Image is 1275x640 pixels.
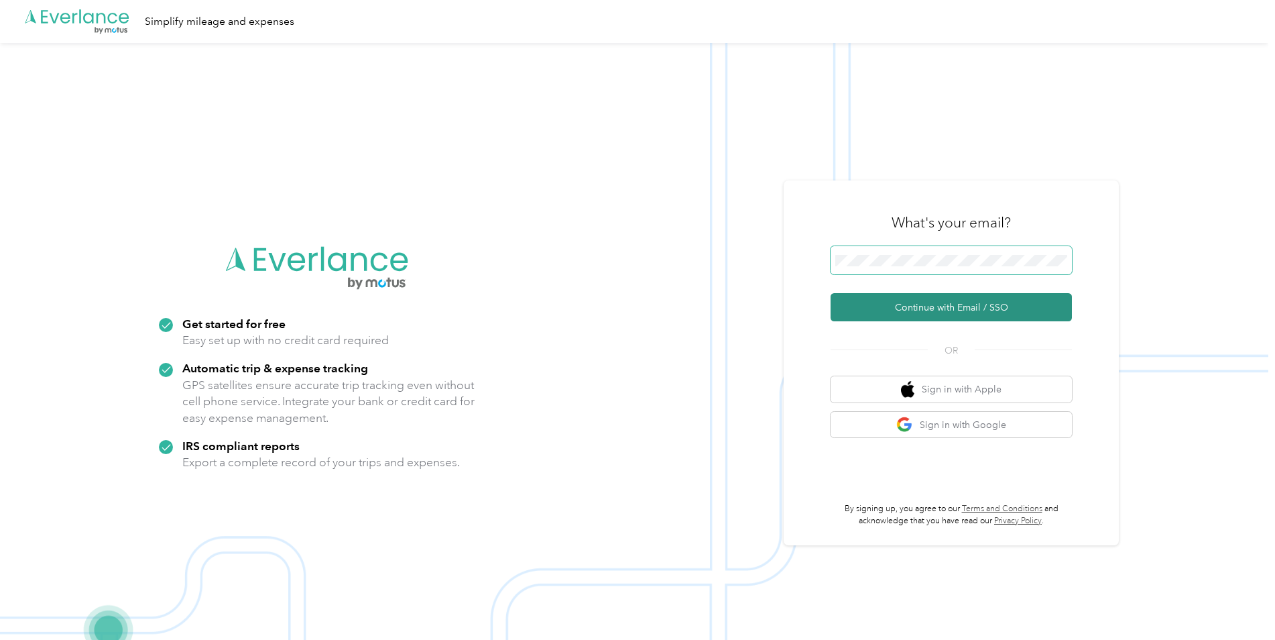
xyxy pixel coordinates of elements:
[831,412,1072,438] button: google logoSign in with Google
[182,454,460,471] p: Export a complete record of your trips and expenses.
[994,516,1042,526] a: Privacy Policy
[962,504,1042,514] a: Terms and Conditions
[182,377,475,427] p: GPS satellites ensure accurate trip tracking even without cell phone service. Integrate your bank...
[896,417,913,433] img: google logo
[145,13,294,30] div: Simplify mileage and expenses
[892,213,1011,232] h3: What's your email?
[182,317,286,331] strong: Get started for free
[831,293,1072,321] button: Continue with Email / SSO
[831,376,1072,403] button: apple logoSign in with Apple
[831,503,1072,527] p: By signing up, you agree to our and acknowledge that you have read our .
[182,332,389,349] p: Easy set up with no credit card required
[928,343,975,358] span: OR
[182,361,368,375] strong: Automatic trip & expense tracking
[182,439,300,453] strong: IRS compliant reports
[901,381,914,398] img: apple logo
